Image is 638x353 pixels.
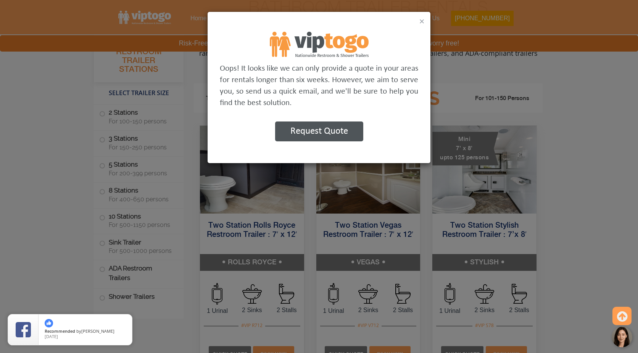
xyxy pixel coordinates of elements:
[220,63,418,109] p: Oops! It looks like we can only provide a quote in your areas for rentals longer than six weeks. ...
[45,329,126,334] span: by
[524,321,638,353] iframe: Live Chat Button
[16,322,31,337] img: Review Rating
[275,128,363,135] a: Request Quote
[270,32,369,57] img: footer logo
[81,328,114,334] span: [PERSON_NAME]
[45,334,58,339] span: [DATE]
[275,121,363,141] button: Request Quote
[419,17,425,26] button: ×
[45,328,75,334] span: Recommended
[45,319,53,327] img: thumbs up icon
